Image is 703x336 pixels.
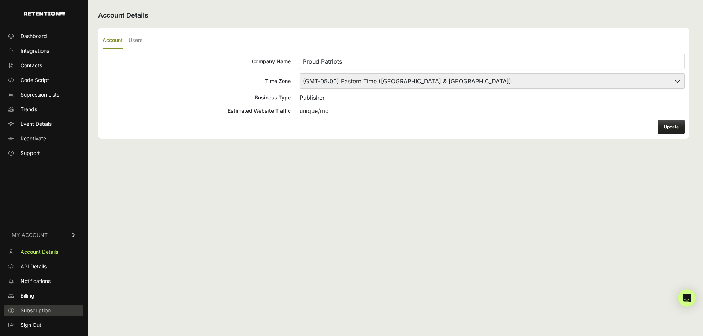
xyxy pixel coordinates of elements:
a: Billing [4,290,83,302]
div: unique/mo [300,106,685,115]
a: Integrations [4,45,83,57]
a: Reactivate [4,133,83,144]
span: MY ACCOUNT [12,231,48,239]
input: Company Name [300,54,685,69]
a: Subscription [4,305,83,316]
span: Account Details [21,248,58,256]
span: Code Script [21,76,49,84]
span: Reactivate [21,135,46,142]
span: Billing [21,292,34,299]
a: Contacts [4,60,83,71]
span: Integrations [21,47,49,54]
h2: Account Details [98,10,689,20]
select: Time Zone [300,73,685,89]
span: API Details [21,263,47,270]
a: API Details [4,261,83,272]
span: Support [21,150,40,157]
label: Account [103,32,123,49]
button: Update [658,120,685,134]
span: Trends [21,106,37,113]
img: Retention.com [24,12,65,16]
span: Contacts [21,62,42,69]
div: Publisher [300,93,685,102]
a: Support [4,147,83,159]
a: Trends [4,103,83,115]
a: Code Script [4,74,83,86]
div: Business Type [103,94,291,101]
div: Time Zone [103,78,291,85]
a: Sign Out [4,319,83,331]
a: Dashboard [4,30,83,42]
span: Sign Out [21,321,41,329]
label: Users [129,32,143,49]
span: Supression Lists [21,91,59,98]
a: Supression Lists [4,89,83,101]
div: Company Name [103,58,291,65]
a: Notifications [4,275,83,287]
span: Subscription [21,307,51,314]
span: Dashboard [21,33,47,40]
a: Account Details [4,246,83,258]
a: MY ACCOUNT [4,224,83,246]
a: Event Details [4,118,83,130]
span: Event Details [21,120,52,128]
div: Open Intercom Messenger [678,289,696,307]
span: Notifications [21,278,51,285]
div: Estimated Website Traffic [103,107,291,114]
